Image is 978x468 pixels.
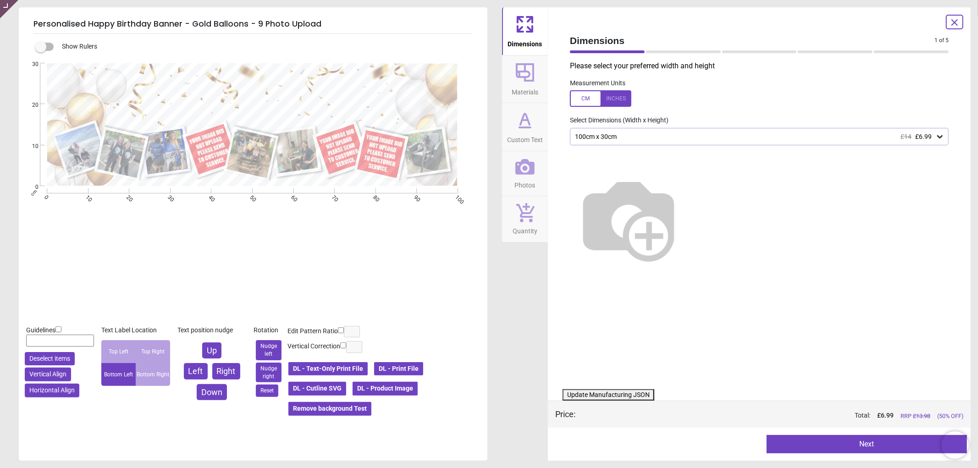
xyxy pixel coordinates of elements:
[502,7,548,55] button: Dimensions
[502,55,548,103] button: Materials
[287,327,338,336] label: Edit Pattern Ratio
[26,326,55,334] span: Guidelines
[877,411,894,420] span: £
[25,368,71,381] button: Vertical Align
[881,412,894,419] span: 6.99
[33,15,473,34] h5: Personalised Happy Birthday Banner - Gold Balloons - 9 Photo Upload
[915,133,932,140] span: £6.99
[197,384,227,400] button: Down
[941,431,969,459] iframe: Brevo live chat
[555,408,575,420] div: Price :
[101,326,170,335] div: Text Label Location
[352,381,419,396] button: DL - Product Image
[254,326,284,335] div: Rotation
[570,79,625,88] label: Measurement Units
[202,342,221,358] button: Up
[512,83,538,97] span: Materials
[513,222,537,236] span: Quantity
[502,151,548,196] button: Photos
[41,41,487,52] div: Show Rulers
[901,412,930,420] span: RRP
[570,34,934,47] span: Dimensions
[570,61,956,71] p: Please select your preferred width and height
[212,363,240,379] button: Right
[373,361,424,377] button: DL - Print File
[101,363,136,386] div: Bottom Left
[901,133,912,140] span: £14
[177,326,246,335] div: Text position nudge
[574,133,935,141] div: 100cm x 30cm
[589,411,963,420] div: Total:
[256,385,278,397] button: Reset
[136,363,170,386] div: Bottom Right
[184,363,208,379] button: Left
[937,412,963,420] span: (50% OFF)
[25,384,79,397] button: Horizontal Align
[502,103,548,151] button: Custom Text
[287,401,372,417] button: Remove background Test
[913,413,930,419] span: £ 13.98
[136,340,170,363] div: Top Right
[287,342,340,351] label: Vertical Correction
[563,116,669,125] label: Select Dimensions (Width x Height)
[256,363,282,383] button: Nudge right
[934,37,949,44] span: 1 of 5
[508,35,542,49] span: Dimensions
[570,160,687,277] img: Helper for size comparison
[515,176,536,190] span: Photos
[502,196,548,242] button: Quantity
[287,361,369,377] button: DL - Text-Only Print File
[25,352,75,366] button: Deselect items
[507,131,543,145] span: Custom Text
[287,381,347,396] button: DL - Cutline SVG
[256,340,282,360] button: Nudge left
[767,435,967,453] button: Next
[21,61,39,68] span: 30
[563,389,654,401] button: Update Manufacturing JSON
[101,340,136,363] div: Top Left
